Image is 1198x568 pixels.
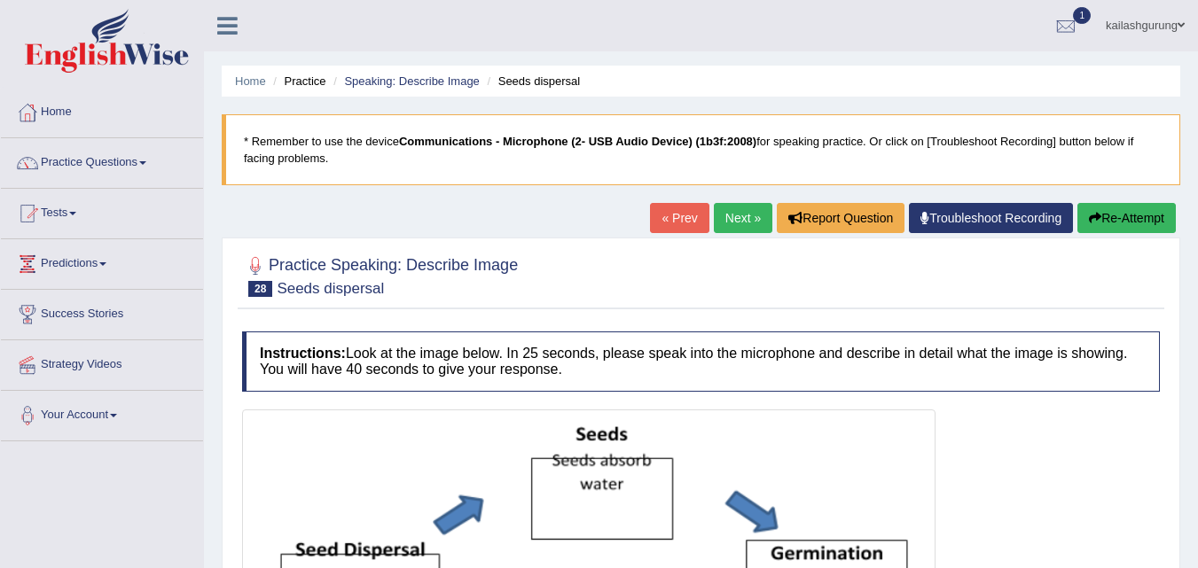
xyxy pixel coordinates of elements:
a: Home [1,88,203,132]
button: Report Question [777,203,904,233]
blockquote: * Remember to use the device for speaking practice. Or click on [Troubleshoot Recording] button b... [222,114,1180,185]
a: Success Stories [1,290,203,334]
a: Next » [714,203,772,233]
a: « Prev [650,203,709,233]
a: Home [235,74,266,88]
li: Seeds dispersal [482,73,580,89]
span: 28 [248,281,272,297]
a: Strategy Videos [1,340,203,385]
h4: Look at the image below. In 25 seconds, please speak into the microphone and describe in detail w... [242,331,1160,391]
button: Re-Attempt [1077,203,1176,233]
a: Predictions [1,239,203,284]
a: Tests [1,189,203,233]
span: 1 [1073,7,1091,24]
b: Communications - Microphone (2- USB Audio Device) (1b3f:2008) [399,135,756,148]
li: Practice [269,73,325,89]
a: Speaking: Describe Image [344,74,479,88]
small: Seeds dispersal [277,280,384,297]
a: Troubleshoot Recording [909,203,1073,233]
h2: Practice Speaking: Describe Image [242,253,518,297]
a: Your Account [1,391,203,435]
b: Instructions: [260,346,346,361]
a: Practice Questions [1,138,203,183]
